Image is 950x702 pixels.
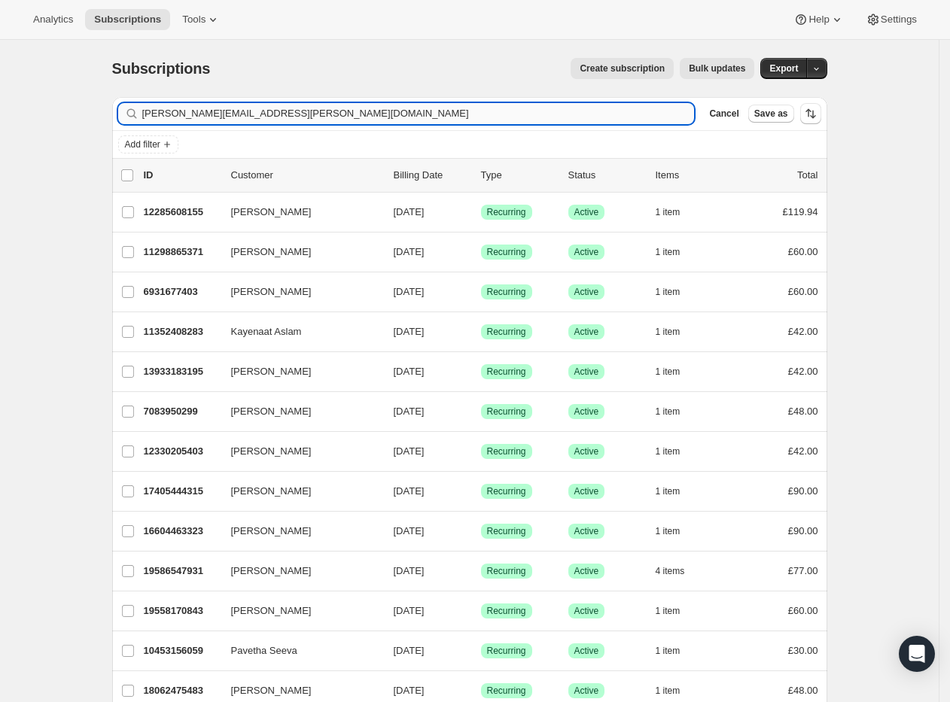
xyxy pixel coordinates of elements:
span: Recurring [487,246,526,258]
p: 12330205403 [144,444,219,459]
button: Settings [857,9,926,30]
span: Active [574,326,599,338]
span: 1 item [656,286,681,298]
button: 1 item [656,361,697,382]
span: Active [574,445,599,457]
span: £60.00 [788,605,818,616]
button: Pavetha Seeva [222,639,373,663]
button: Create subscription [571,58,674,79]
button: Export [760,58,807,79]
span: Tools [182,14,206,26]
p: Status [568,168,644,183]
button: 1 item [656,202,697,223]
button: Help [784,9,853,30]
div: 17405444315[PERSON_NAME][DATE]SuccessRecurringSuccessActive1 item£90.00 [144,481,818,502]
p: Billing Date [394,168,469,183]
span: 1 item [656,645,681,657]
p: ID [144,168,219,183]
p: 13933183195 [144,364,219,379]
div: 7083950299[PERSON_NAME][DATE]SuccessRecurringSuccessActive1 item£48.00 [144,401,818,422]
span: [DATE] [394,445,425,457]
span: Active [574,366,599,378]
span: Active [574,206,599,218]
button: [PERSON_NAME] [222,360,373,384]
button: Save as [748,105,794,123]
span: £42.00 [788,445,818,457]
span: 1 item [656,525,681,537]
p: 11298865371 [144,245,219,260]
span: Active [574,246,599,258]
p: 11352408283 [144,324,219,339]
span: Kayenaat Aslam [231,324,302,339]
button: [PERSON_NAME] [222,280,373,304]
span: [PERSON_NAME] [231,683,312,698]
span: 1 item [656,605,681,617]
span: Bulk updates [689,62,745,74]
span: £42.00 [788,366,818,377]
span: £48.00 [788,685,818,696]
button: [PERSON_NAME] [222,519,373,543]
span: £30.00 [788,645,818,656]
span: Active [574,525,599,537]
button: [PERSON_NAME] [222,400,373,424]
button: Kayenaat Aslam [222,320,373,344]
span: Help [808,14,829,26]
button: [PERSON_NAME] [222,599,373,623]
button: 1 item [656,600,697,621]
span: Active [574,406,599,418]
span: £42.00 [788,326,818,337]
span: 1 item [656,685,681,697]
div: 16604463323[PERSON_NAME][DATE]SuccessRecurringSuccessActive1 item£90.00 [144,521,818,542]
div: Type [481,168,556,183]
span: 1 item [656,366,681,378]
button: 1 item [656,401,697,422]
span: £119.94 [783,206,818,217]
p: 16604463323 [144,524,219,539]
button: [PERSON_NAME] [222,240,373,264]
span: £48.00 [788,406,818,417]
button: 4 items [656,561,702,582]
button: Add filter [118,135,178,153]
span: Analytics [33,14,73,26]
span: [PERSON_NAME] [231,284,312,299]
p: 17405444315 [144,484,219,499]
span: Recurring [487,366,526,378]
button: 1 item [656,321,697,342]
button: Tools [173,9,230,30]
span: Recurring [487,645,526,657]
span: [DATE] [394,286,425,297]
button: 1 item [656,281,697,302]
span: Subscriptions [112,60,211,77]
span: [PERSON_NAME] [231,404,312,419]
span: [DATE] [394,206,425,217]
input: Filter subscribers [142,103,695,124]
span: [PERSON_NAME] [231,524,312,539]
span: Recurring [487,605,526,617]
span: [PERSON_NAME] [231,603,312,618]
span: [DATE] [394,406,425,417]
span: Active [574,685,599,697]
button: Sort the results [800,103,821,124]
span: [PERSON_NAME] [231,364,312,379]
span: Export [769,62,798,74]
span: [DATE] [394,326,425,337]
div: 19586547931[PERSON_NAME][DATE]SuccessRecurringSuccessActive4 items£77.00 [144,561,818,582]
div: 19558170843[PERSON_NAME][DATE]SuccessRecurringSuccessActive1 item£60.00 [144,600,818,621]
span: [DATE] [394,605,425,616]
div: 10453156059Pavetha Seeva[DATE]SuccessRecurringSuccessActive1 item£30.00 [144,640,818,661]
span: Active [574,605,599,617]
span: £60.00 [788,286,818,297]
span: Active [574,485,599,497]
span: Create subscription [580,62,665,74]
span: Recurring [487,445,526,457]
button: [PERSON_NAME] [222,439,373,463]
div: 12330205403[PERSON_NAME][DATE]SuccessRecurringSuccessActive1 item£42.00 [144,441,818,462]
p: 12285608155 [144,205,219,220]
span: £90.00 [788,485,818,497]
span: [DATE] [394,246,425,257]
button: 1 item [656,640,697,661]
span: [DATE] [394,685,425,696]
span: Pavetha Seeva [231,643,297,658]
span: 4 items [656,565,685,577]
span: Save as [754,108,788,120]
